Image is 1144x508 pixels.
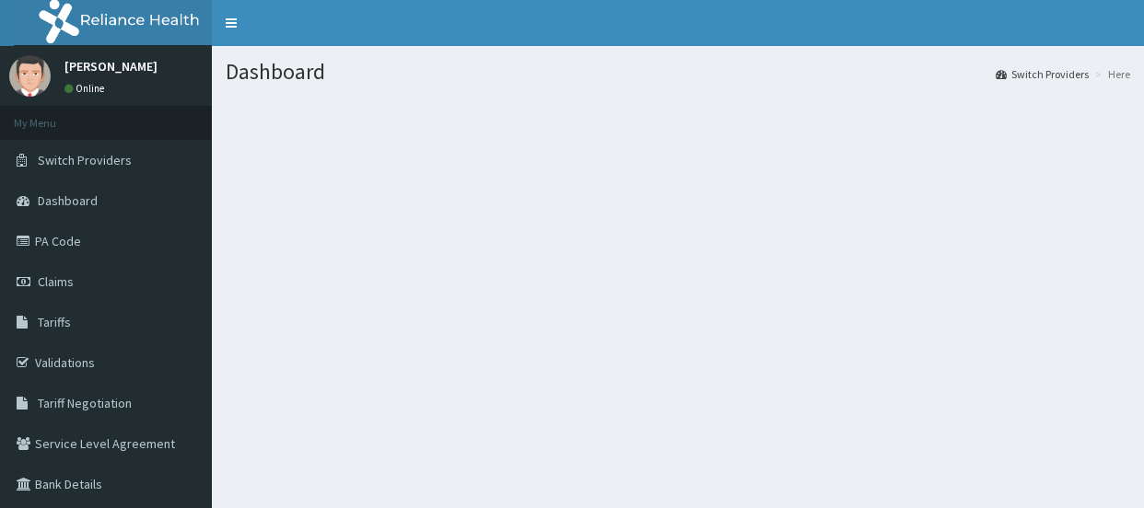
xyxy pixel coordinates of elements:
[996,66,1089,82] a: Switch Providers
[38,192,98,209] span: Dashboard
[38,395,132,411] span: Tariff Negotiation
[9,55,51,97] img: User Image
[1091,66,1130,82] li: Here
[226,60,1130,84] h1: Dashboard
[38,314,71,330] span: Tariffs
[38,152,132,168] span: Switch Providers
[64,82,109,95] a: Online
[38,273,74,290] span: Claims
[64,60,158,73] p: [PERSON_NAME]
